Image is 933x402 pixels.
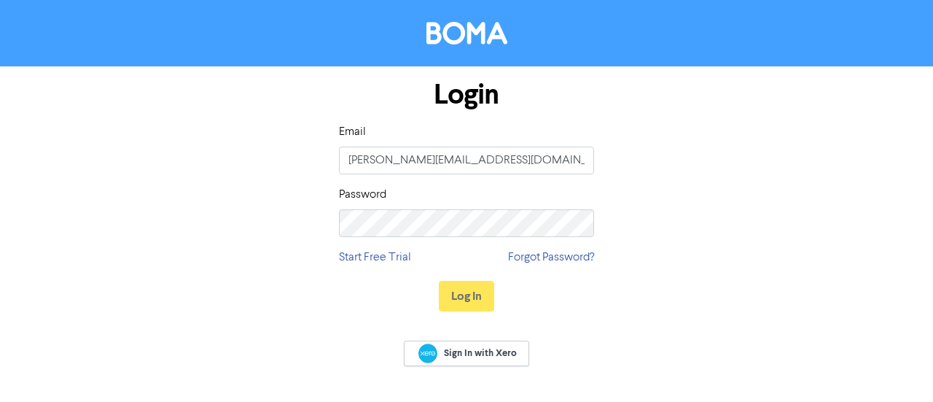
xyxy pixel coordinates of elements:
[418,344,437,363] img: Xero logo
[444,347,517,360] span: Sign In with Xero
[439,281,494,312] button: Log In
[860,332,933,402] iframe: Chat Widget
[339,249,411,266] a: Start Free Trial
[339,78,594,112] h1: Login
[508,249,594,266] a: Forgot Password?
[404,341,529,366] a: Sign In with Xero
[339,186,386,204] label: Password
[339,123,366,141] label: Email
[426,22,507,45] img: BOMA Logo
